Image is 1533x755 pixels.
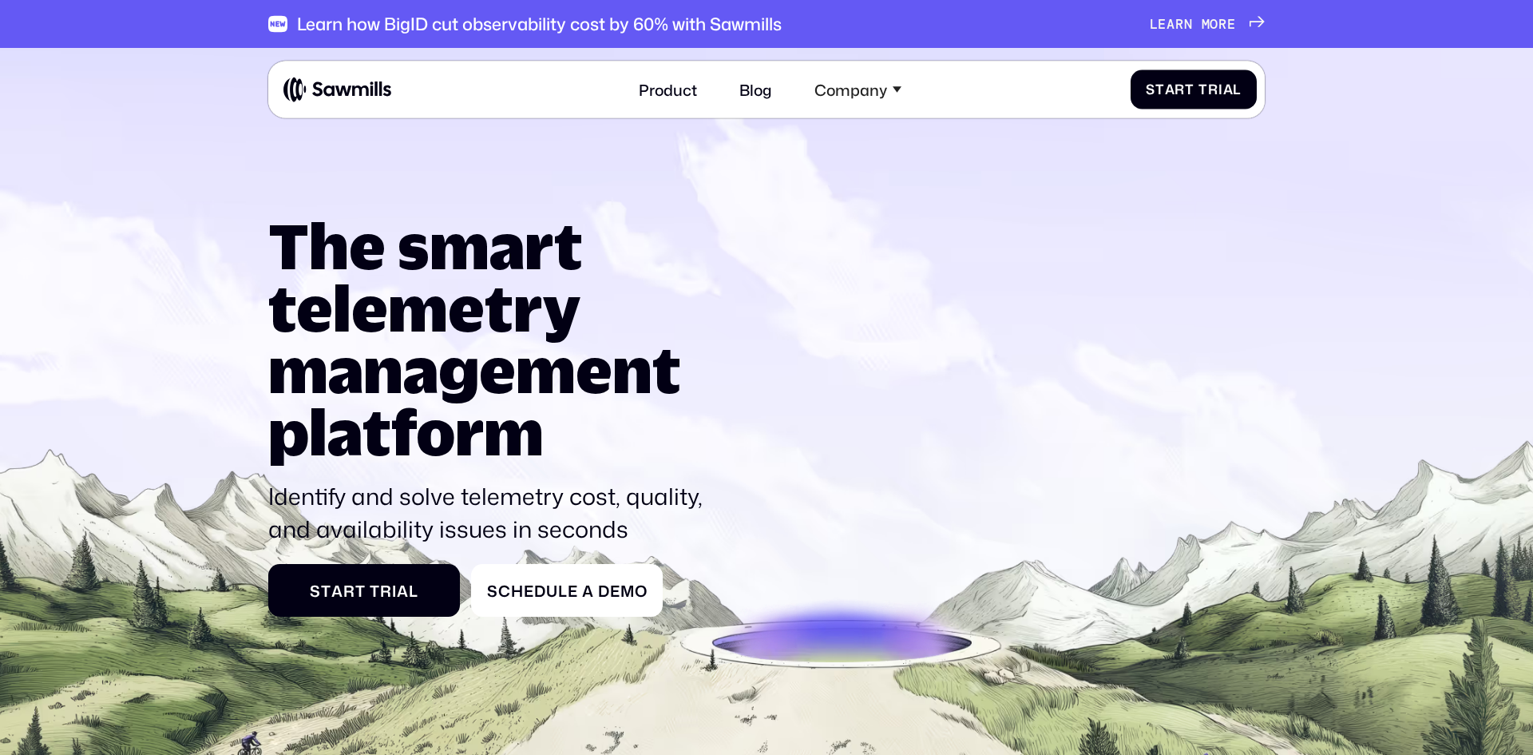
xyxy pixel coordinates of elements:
[355,582,366,600] span: t
[628,69,709,110] a: Product
[343,582,355,600] span: r
[1184,16,1193,32] span: n
[814,80,887,98] div: Company
[409,582,418,600] span: l
[331,582,343,600] span: a
[268,480,713,545] p: Identify and solve telemetry cost, quality, and availability issues in seconds
[321,582,331,600] span: t
[568,582,578,600] span: e
[1198,81,1208,97] span: T
[370,582,380,600] span: T
[1210,16,1218,32] span: o
[1165,81,1175,97] span: a
[310,582,321,600] span: S
[1208,81,1218,97] span: r
[802,69,913,110] div: Company
[598,582,610,600] span: D
[397,582,409,600] span: a
[1218,16,1227,32] span: r
[534,582,546,600] span: d
[728,69,784,110] a: Blog
[610,582,620,600] span: e
[1150,16,1265,32] a: Learnmore
[268,564,460,617] a: StartTrial
[1185,81,1194,97] span: t
[558,582,568,600] span: l
[511,582,524,600] span: h
[498,582,511,600] span: c
[392,582,397,600] span: i
[546,582,558,600] span: u
[1155,81,1165,97] span: t
[380,582,392,600] span: r
[1150,16,1159,32] span: L
[1175,16,1184,32] span: r
[1202,16,1210,32] span: m
[582,582,594,600] span: a
[1218,81,1223,97] span: i
[524,582,534,600] span: e
[297,14,782,34] div: Learn how BigID cut observability cost by 60% with Sawmills
[620,582,635,600] span: m
[471,564,663,617] a: ScheduleaDemo
[1146,81,1155,97] span: S
[487,582,498,600] span: S
[635,582,648,600] span: o
[1167,16,1175,32] span: a
[1175,81,1185,97] span: r
[1227,16,1236,32] span: e
[1223,81,1234,97] span: a
[1158,16,1167,32] span: e
[268,215,713,463] h1: The smart telemetry management platform
[1233,81,1242,97] span: l
[1131,70,1258,109] a: StartTrial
